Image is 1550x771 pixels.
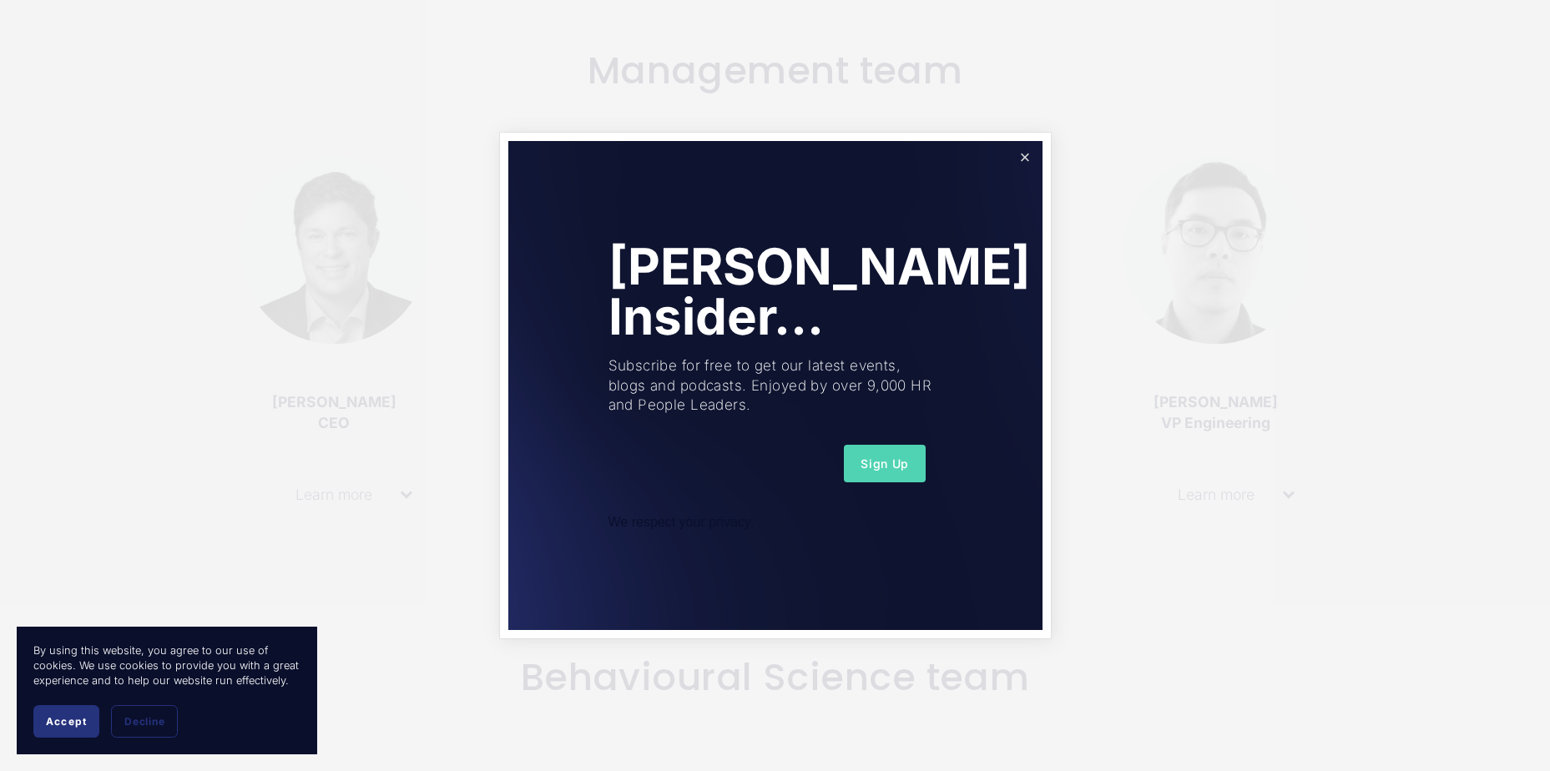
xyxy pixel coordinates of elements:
button: Decline [111,705,178,738]
p: Subscribe for free to get our latest events, blogs and podcasts. Enjoyed by over 9,000 HR and Peo... [608,356,942,416]
p: By using this website, you agree to our use of cookies. We use cookies to provide you with a grea... [33,643,300,688]
section: Cookie banner [17,627,317,754]
h1: [PERSON_NAME] Insider... [608,241,1031,341]
button: Sign Up [844,445,926,482]
a: Close [1010,144,1039,173]
div: We respect your privacy. [608,515,942,530]
span: Sign Up [861,456,909,471]
span: Decline [124,715,164,728]
span: Accept [46,715,87,728]
button: Accept [33,705,99,738]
